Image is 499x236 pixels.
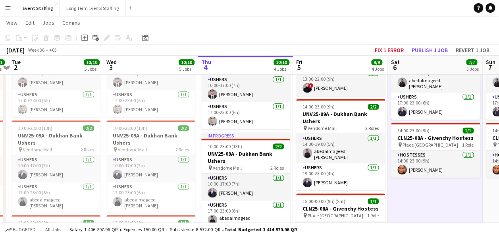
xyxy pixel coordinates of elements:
[49,47,57,53] div: +03
[62,19,80,26] span: Comms
[372,45,407,55] button: Fix 1 error
[3,17,21,28] a: View
[44,226,63,232] span: All jobs
[453,45,493,55] button: Revert 1 job
[60,0,125,16] button: Long Term Events Staffing
[4,225,37,234] button: Budgeted
[408,45,451,55] button: Publish 1 job
[69,226,297,232] div: Salary 1 406 297.96 QR + Expenses 150.00 QR + Subsistence 8 532.00 QR =
[42,19,54,26] span: Jobs
[26,47,46,53] span: Week 36
[6,46,25,54] div: [DATE]
[13,227,36,232] span: Budgeted
[22,17,38,28] a: Edit
[224,226,297,232] span: Total Budgeted 1 414 979.96 QR
[6,19,17,26] span: View
[25,19,35,26] span: Edit
[39,17,58,28] a: Jobs
[16,0,60,16] button: Event Staffing
[59,17,83,28] a: Comms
